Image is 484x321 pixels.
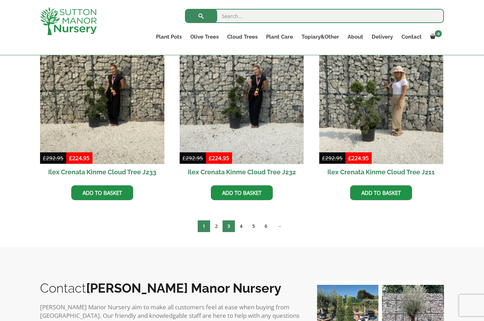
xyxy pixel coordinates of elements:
[71,185,133,200] a: Add to basket: “Ilex Crenata Kinme Cloud Tree J233”
[152,32,186,42] a: Plant Pots
[185,9,444,23] input: Search...
[43,154,63,162] bdi: 292.95
[223,32,262,42] a: Cloud Trees
[223,220,235,232] a: Page 3
[348,154,351,162] span: £
[40,164,164,180] h2: Ilex Crenata Kinme Cloud Tree J233
[262,32,297,42] a: Plant Care
[435,30,442,37] span: 0
[348,154,369,162] bdi: 224.95
[40,40,164,164] img: Ilex Crenata Kinme Cloud Tree J233
[319,40,444,180] a: Sale! Ilex Crenata Kinme Cloud Tree J211
[40,7,97,35] img: logo
[69,154,90,162] bdi: 224.95
[198,220,210,232] span: Page 1
[350,185,412,200] a: Add to basket: “Ilex Crenata Kinme Cloud Tree J211”
[426,32,444,42] a: 0
[40,281,302,295] h2: Contact
[209,154,212,162] span: £
[319,164,444,180] h2: Ilex Crenata Kinme Cloud Tree J211
[182,154,186,162] span: £
[322,154,343,162] bdi: 292.95
[210,220,223,232] a: Page 2
[180,40,304,164] img: Ilex Crenata Kinme Cloud Tree J232
[235,220,247,232] a: Page 4
[180,40,304,180] a: Sale! Ilex Crenata Kinme Cloud Tree J232
[211,185,273,200] a: Add to basket: “Ilex Crenata Kinme Cloud Tree J232”
[182,154,203,162] bdi: 292.95
[343,32,367,42] a: About
[186,32,223,42] a: Olive Trees
[69,154,72,162] span: £
[322,154,325,162] span: £
[297,32,343,42] a: Topiary&Other
[247,220,260,232] a: Page 5
[319,40,444,164] img: Ilex Crenata Kinme Cloud Tree J211
[86,281,281,295] b: [PERSON_NAME] Manor Nursery
[272,220,287,232] a: →
[40,220,444,235] nav: Product Pagination
[367,32,397,42] a: Delivery
[180,164,304,180] h2: Ilex Crenata Kinme Cloud Tree J232
[260,220,272,232] a: Page 6
[397,32,426,42] a: Contact
[43,154,46,162] span: £
[209,154,229,162] bdi: 224.95
[40,40,164,180] a: Sale! Ilex Crenata Kinme Cloud Tree J233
